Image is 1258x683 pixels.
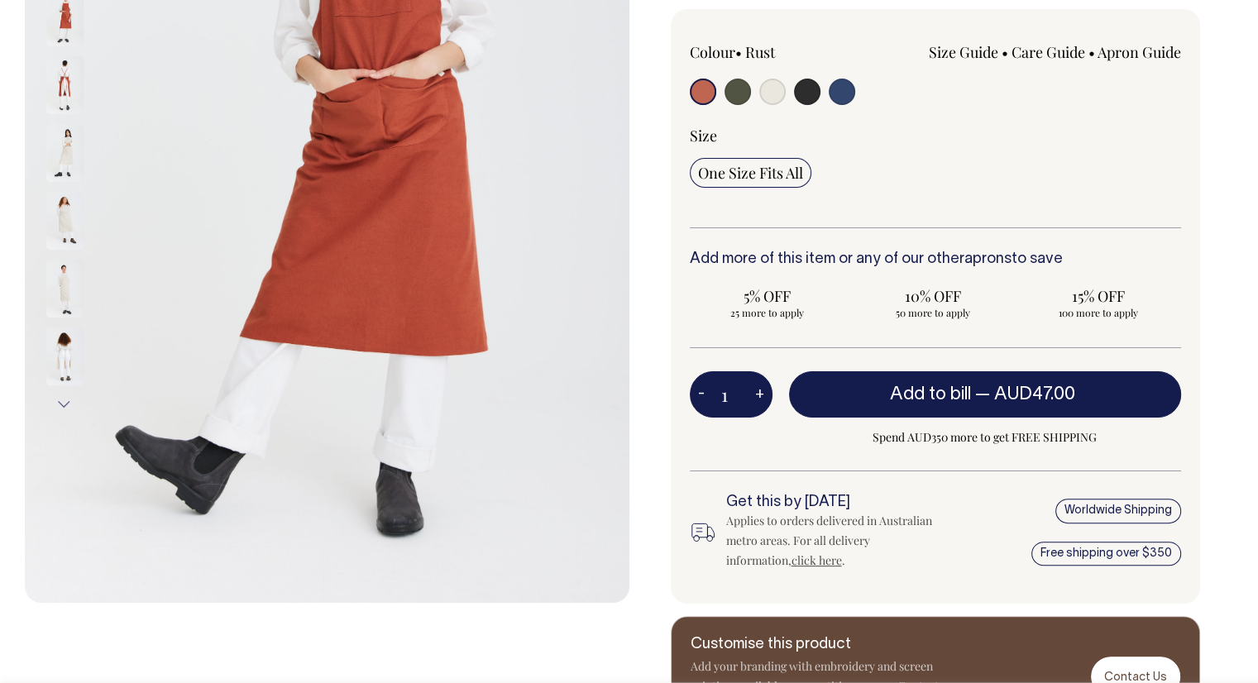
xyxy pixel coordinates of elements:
[46,260,84,318] img: natural
[1002,42,1008,62] span: •
[964,252,1012,266] a: aprons
[691,637,955,653] h6: Customise this product
[690,281,845,324] input: 5% OFF 25 more to apply
[792,552,842,568] a: click here
[789,427,1182,447] span: Spend AUD350 more to get FREE SHIPPING
[726,494,958,511] h6: Get this by [DATE]
[745,42,775,62] label: Rust
[890,386,971,403] span: Add to bill
[52,386,77,423] button: Next
[1098,42,1181,62] a: Apron Guide
[46,327,84,385] img: natural
[1021,281,1176,324] input: 15% OFF 100 more to apply
[1029,286,1168,306] span: 15% OFF
[46,56,84,114] img: rust
[929,42,998,62] a: Size Guide
[698,286,837,306] span: 5% OFF
[975,386,1079,403] span: —
[690,42,887,62] div: Colour
[1088,42,1095,62] span: •
[690,158,811,188] input: One Size Fits All
[994,386,1075,403] span: AUD47.00
[726,511,958,571] div: Applies to orders delivered in Australian metro areas. For all delivery information, .
[789,371,1182,418] button: Add to bill —AUD47.00
[863,306,1002,319] span: 50 more to apply
[698,306,837,319] span: 25 more to apply
[46,124,84,182] img: natural
[735,42,742,62] span: •
[690,378,713,411] button: -
[863,286,1002,306] span: 10% OFF
[690,126,1182,146] div: Size
[690,251,1182,268] h6: Add more of this item or any of our other to save
[1029,306,1168,319] span: 100 more to apply
[698,163,803,183] span: One Size Fits All
[747,378,772,411] button: +
[46,192,84,250] img: natural
[855,281,1011,324] input: 10% OFF 50 more to apply
[1012,42,1085,62] a: Care Guide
